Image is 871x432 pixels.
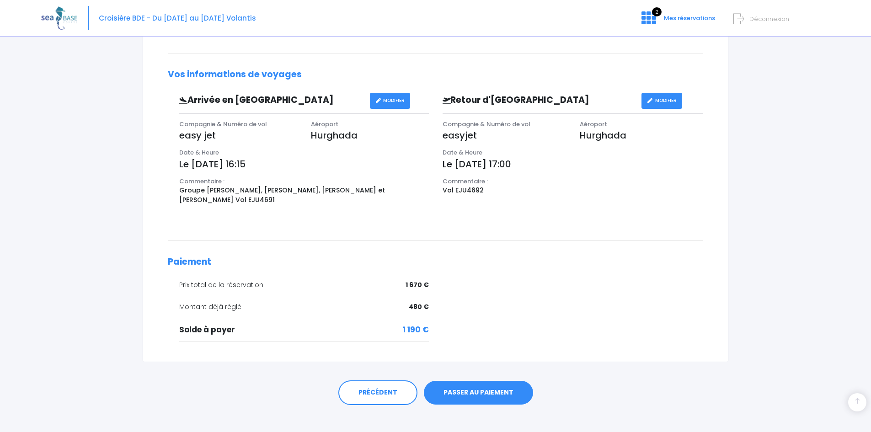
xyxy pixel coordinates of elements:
[580,128,703,142] p: Hurghada
[436,95,641,106] h3: Retour d'[GEOGRAPHIC_DATA]
[370,93,411,109] a: MODIFIER
[179,148,219,157] span: Date & Heure
[664,14,715,22] span: Mes réservations
[99,13,256,23] span: Croisière BDE - Du [DATE] au [DATE] Volantis
[443,120,530,128] span: Compagnie & Numéro de vol
[311,120,338,128] span: Aéroport
[179,186,429,205] p: Groupe [PERSON_NAME], [PERSON_NAME], [PERSON_NAME] et [PERSON_NAME] Vol EJU4691
[168,69,703,80] h2: Vos informations de voyages
[179,157,429,171] p: Le [DATE] 16:15
[580,120,607,128] span: Aéroport
[641,93,682,109] a: MODIFIER
[168,257,703,267] h2: Paiement
[179,280,429,290] div: Prix total de la réservation
[179,324,429,336] div: Solde à payer
[443,157,704,171] p: Le [DATE] 17:00
[409,302,429,312] span: 480 €
[652,7,662,16] span: 2
[443,177,488,186] span: Commentaire :
[179,120,267,128] span: Compagnie & Numéro de vol
[443,186,704,195] p: Vol EJU4692
[406,280,429,290] span: 1 670 €
[443,128,566,142] p: easyjet
[179,302,429,312] div: Montant déjà réglé
[338,380,417,405] a: PRÉCÉDENT
[749,15,789,23] span: Déconnexion
[634,17,721,26] a: 2 Mes réservations
[403,324,429,336] span: 1 190 €
[443,148,482,157] span: Date & Heure
[311,128,429,142] p: Hurghada
[179,128,297,142] p: easy jet
[424,381,533,405] a: PASSER AU PAIEMENT
[179,177,224,186] span: Commentaire :
[172,95,370,106] h3: Arrivée en [GEOGRAPHIC_DATA]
